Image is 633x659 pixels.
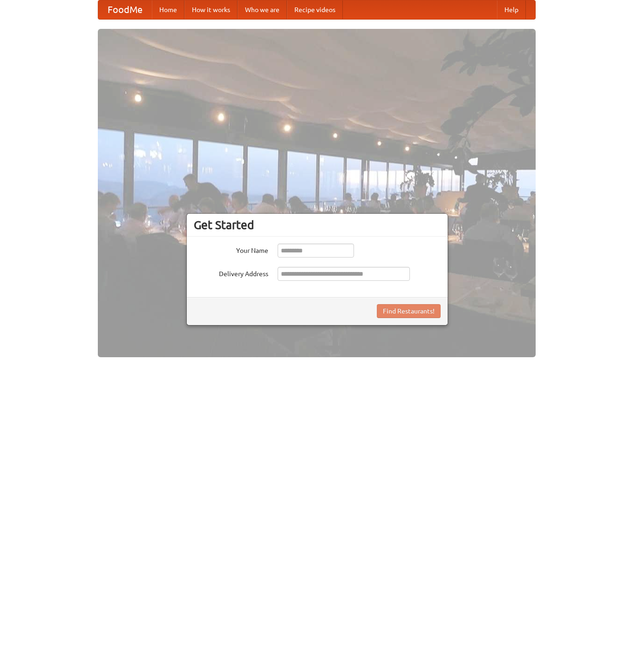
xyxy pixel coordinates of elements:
[98,0,152,19] a: FoodMe
[497,0,526,19] a: Help
[238,0,287,19] a: Who we are
[184,0,238,19] a: How it works
[194,244,268,255] label: Your Name
[377,304,441,318] button: Find Restaurants!
[152,0,184,19] a: Home
[287,0,343,19] a: Recipe videos
[194,218,441,232] h3: Get Started
[194,267,268,279] label: Delivery Address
